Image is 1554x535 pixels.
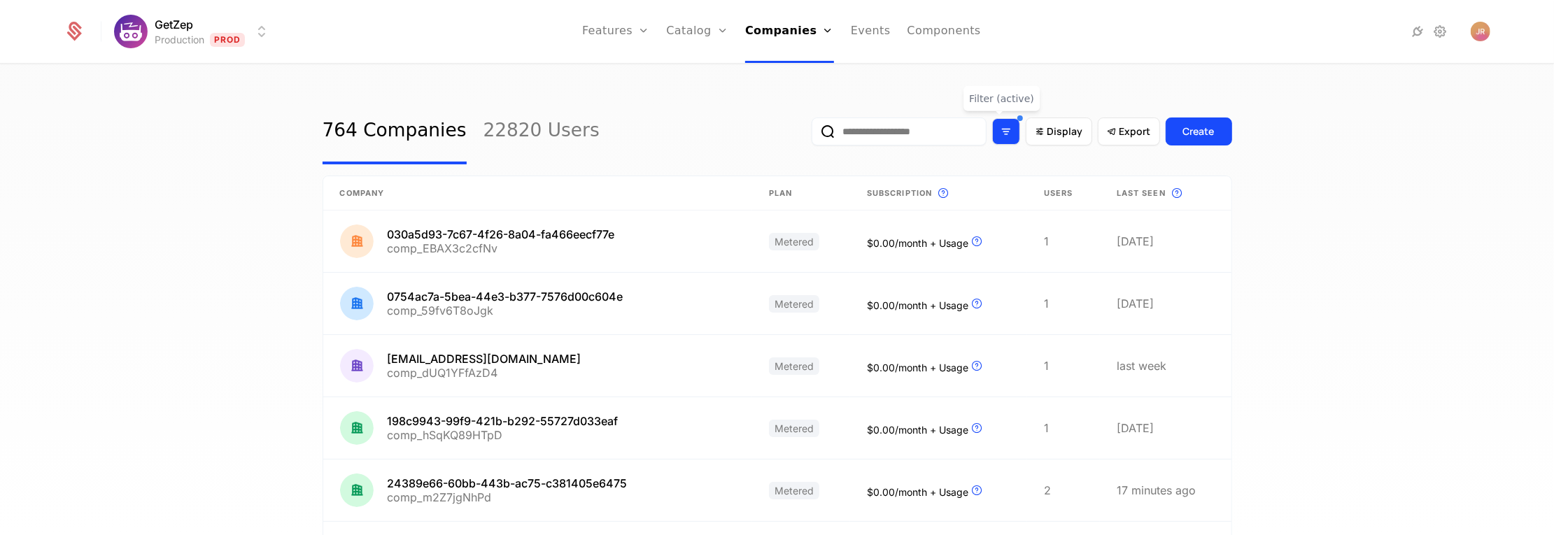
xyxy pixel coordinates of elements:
button: Create [1166,117,1232,145]
a: 22820 Users [483,99,600,164]
button: Select environment [118,16,271,47]
div: Create [1183,124,1215,138]
div: Production [155,33,204,47]
img: Jack Ryan [1471,22,1490,41]
a: 764 Companies [323,99,467,164]
th: Company [323,176,753,211]
button: Open user button [1471,22,1490,41]
span: Export [1119,124,1151,138]
span: Last seen [1117,187,1166,199]
a: Settings [1432,23,1448,40]
img: GetZep [114,15,148,48]
span: GetZep [155,16,193,33]
th: Plan [752,176,850,211]
button: Display [1026,117,1092,145]
a: Integrations [1409,23,1426,40]
button: Export [1098,117,1160,145]
button: Filter options [992,118,1020,145]
div: Filter (active) [963,86,1040,111]
th: Users [1027,176,1100,211]
span: Display [1047,124,1083,138]
span: Prod [210,33,246,47]
span: Subscription [867,187,932,199]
